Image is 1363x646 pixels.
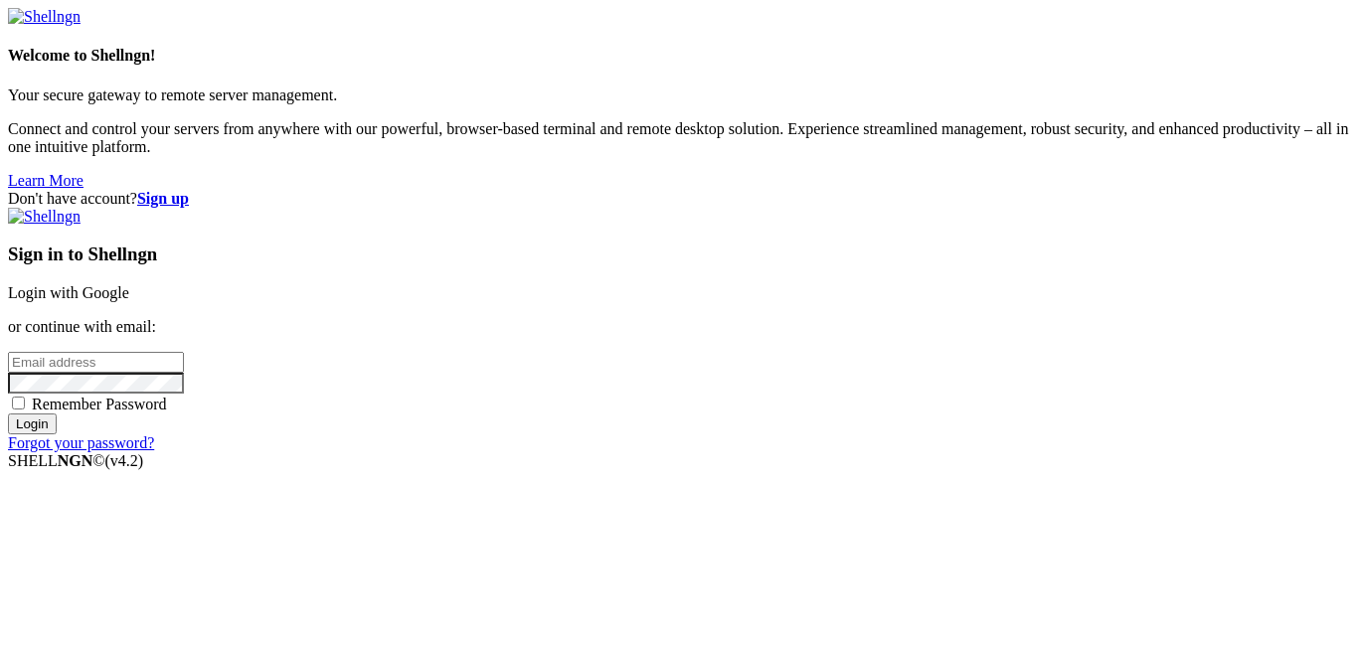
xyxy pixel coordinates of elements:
span: 4.2.0 [105,452,144,469]
input: Email address [8,352,184,373]
p: Your secure gateway to remote server management. [8,86,1355,104]
span: SHELL © [8,452,143,469]
b: NGN [58,452,93,469]
img: Shellngn [8,8,81,26]
a: Forgot your password? [8,434,154,451]
span: Remember Password [32,396,167,412]
img: Shellngn [8,208,81,226]
div: Don't have account? [8,190,1355,208]
h3: Sign in to Shellngn [8,243,1355,265]
input: Login [8,413,57,434]
a: Learn More [8,172,84,189]
p: or continue with email: [8,318,1355,336]
a: Sign up [137,190,189,207]
p: Connect and control your servers from anywhere with our powerful, browser-based terminal and remo... [8,120,1355,156]
input: Remember Password [12,397,25,409]
h4: Welcome to Shellngn! [8,47,1355,65]
a: Login with Google [8,284,129,301]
